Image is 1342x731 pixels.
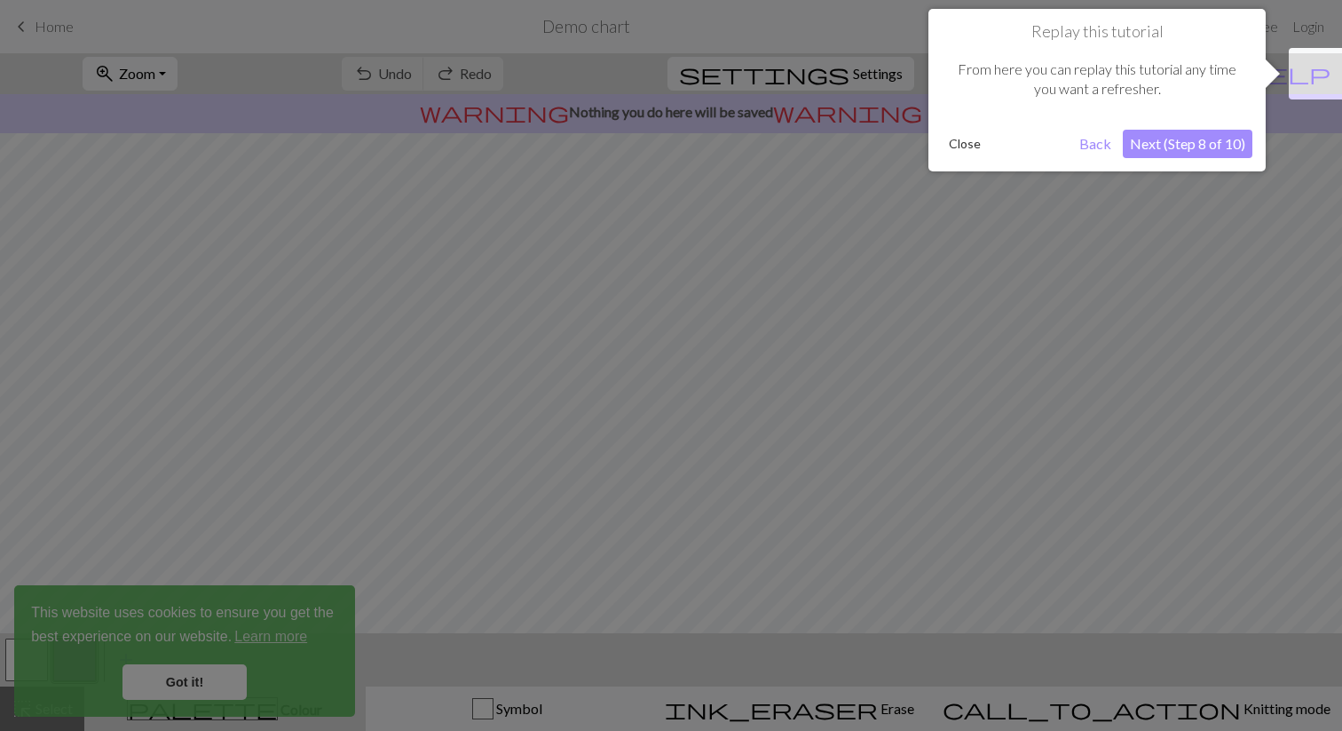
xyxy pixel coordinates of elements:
[942,42,1252,117] div: From here you can replay this tutorial any time you want a refresher.
[942,22,1252,42] h1: Replay this tutorial
[942,131,988,157] button: Close
[1072,130,1118,158] button: Back
[1123,130,1252,158] button: Next (Step 8 of 10)
[928,9,1266,171] div: Replay this tutorial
